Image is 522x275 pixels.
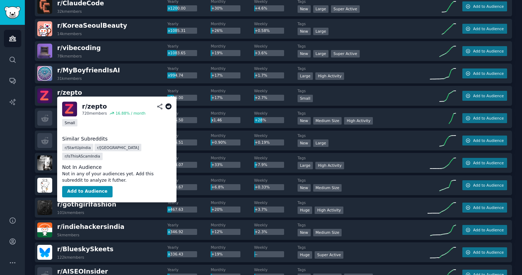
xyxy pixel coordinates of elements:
[62,119,77,126] div: Small
[57,255,84,260] div: 122k members
[168,51,186,55] span: x1083.65
[298,229,311,236] div: New
[298,21,428,26] dt: Tags
[313,5,329,13] div: Large
[37,44,52,59] img: vibecoding
[167,178,211,183] dt: Yearly
[254,66,298,71] dt: Weekly
[211,28,223,33] span: +26%
[37,155,52,170] img: RemoteWorkers
[167,111,211,116] dt: Yearly
[211,66,254,71] dt: Monthly
[254,88,298,93] dt: Weekly
[62,186,113,197] button: Add to Audience
[57,22,127,29] span: r/ KoreaSeoulBeauty
[473,227,504,232] span: Add to Audience
[462,225,507,235] button: Add to Audience
[57,246,113,253] span: r/ BlueskySkeets
[473,4,504,9] span: Add to Audience
[167,44,211,49] dt: Yearly
[298,28,311,35] div: New
[298,162,313,169] div: Large
[167,222,211,227] dt: Yearly
[37,88,52,103] img: zepto
[331,50,360,57] div: Super Active
[211,245,254,250] dt: Monthly
[313,229,342,236] div: Medium Size
[168,73,183,77] span: x994.74
[462,158,507,168] button: Add to Audience
[298,5,311,13] div: New
[313,117,342,125] div: Medium Size
[168,28,186,33] span: x1085.31
[473,160,504,165] span: Add to Audience
[211,178,254,183] dt: Monthly
[254,245,298,250] dt: Weekly
[298,88,428,93] dt: Tags
[254,267,298,272] dt: Weekly
[37,66,52,81] img: MyBoyfriendIsAI
[211,73,223,77] span: +17%
[298,139,311,147] div: New
[254,200,298,205] dt: Weekly
[462,24,507,34] button: Add to Audience
[255,230,267,234] span: +2.3%
[254,44,298,49] dt: Weekly
[254,21,298,26] dt: Weekly
[255,252,257,256] span: --
[255,140,270,144] span: +0.19%
[168,252,183,256] span: x336.43
[57,76,82,81] div: 31k members
[462,136,507,145] button: Add to Audience
[167,21,211,26] dt: Yearly
[473,71,504,76] span: Add to Audience
[57,89,82,96] span: r/ zepto
[298,117,311,125] div: New
[298,44,428,49] dt: Tags
[473,26,504,31] span: Add to Audience
[62,171,172,183] dd: Not in any of your audiences yet. Add this subreddit to analyze it futher.
[115,111,145,116] div: 16.88 % / month
[211,95,223,100] span: +17%
[473,205,504,210] span: Add to Audience
[62,135,172,143] dt: Similar Subreddits
[298,66,428,71] dt: Tags
[255,51,267,55] span: +3.6%
[211,111,254,116] dt: Monthly
[313,28,329,35] div: Large
[57,44,101,51] span: r/ vibecoding
[57,31,82,36] div: 14k members
[167,155,211,160] dt: Yearly
[211,118,222,122] span: x1.46
[462,91,507,101] button: Add to Audience
[255,185,270,189] span: +0.33%
[255,28,270,33] span: +0.58%
[167,66,211,71] dt: Yearly
[313,50,329,57] div: Large
[462,203,507,213] button: Add to Audience
[82,102,107,111] div: r/ zepto
[65,154,100,159] span: r/ IsThisAScamIndia
[62,164,172,171] dt: Not In Audience
[65,145,91,150] span: r/ StartUpIndia
[255,118,266,122] span: +28%
[298,72,313,80] div: Large
[4,6,21,19] img: GummySearch logo
[57,201,116,208] span: r/ gothgirlfashion
[315,251,343,259] div: Super Active
[298,207,312,214] div: Huge
[57,268,108,275] span: r/ AISEOInsider
[37,21,52,36] img: KoreaSeoulBeauty
[255,73,267,77] span: +1.7%
[37,178,52,193] img: NewbHomebuyer
[168,95,183,100] span: x719.00
[211,133,254,138] dt: Monthly
[254,222,298,227] dt: Weekly
[211,44,254,49] dt: Monthly
[298,178,428,183] dt: Tags
[462,1,507,11] button: Add to Audience
[211,222,254,227] dt: Monthly
[57,210,84,215] div: 101k members
[211,252,223,256] span: +19%
[211,51,223,55] span: +19%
